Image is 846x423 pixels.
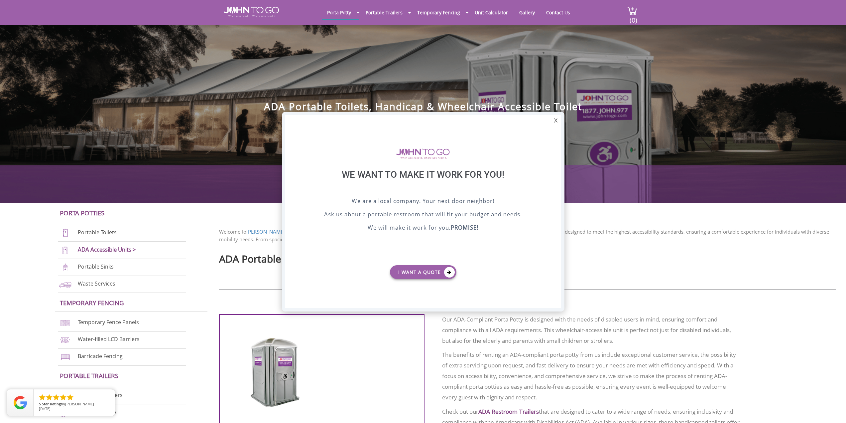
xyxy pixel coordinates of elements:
button: Live Chat [819,396,846,423]
div: X [550,115,561,126]
div: We want to make it work for you! [302,169,544,197]
a: I want a Quote [390,265,456,279]
p: We will make it work for you, [302,223,544,233]
p: We are a local company. Your next door neighbor! [302,197,544,207]
span: 5 [39,401,41,406]
span: by [39,402,110,407]
b: PROMISE! [451,224,478,231]
li:  [66,393,74,401]
li:  [52,393,60,401]
span: Star Rating [42,401,61,406]
li:  [59,393,67,401]
li:  [38,393,46,401]
span: [PERSON_NAME] [65,401,94,406]
img: logo of viptogo [396,148,450,159]
p: Ask us about a portable restroom that will fit your budget and needs. [302,210,544,220]
img: Review Rating [14,396,27,409]
span: [DATE] [39,406,51,411]
li:  [45,393,53,401]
